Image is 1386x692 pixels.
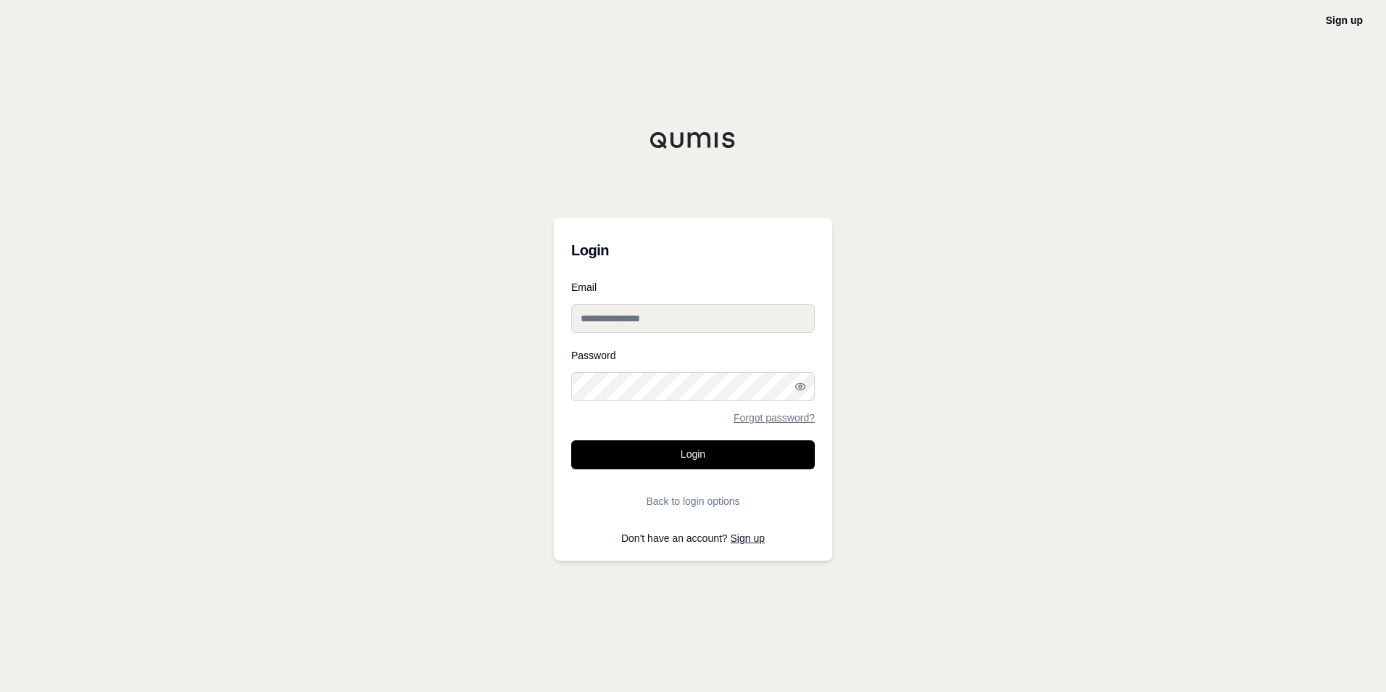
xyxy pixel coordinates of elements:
[571,533,815,543] p: Don't have an account?
[650,131,736,149] img: Qumis
[731,532,765,544] a: Sign up
[571,350,815,361] label: Password
[1326,15,1363,26] a: Sign up
[571,440,815,469] button: Login
[571,487,815,516] button: Back to login options
[571,236,815,265] h3: Login
[571,282,815,292] label: Email
[734,413,815,423] a: Forgot password?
